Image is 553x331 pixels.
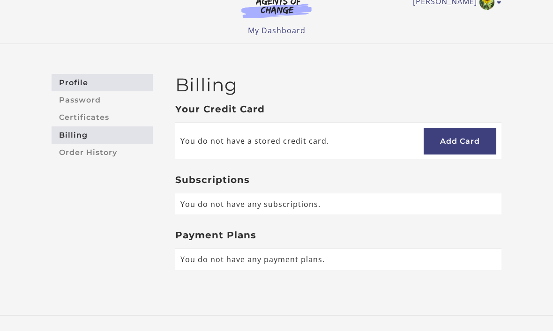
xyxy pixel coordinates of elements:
a: My Dashboard [248,25,306,36]
h3: Your Credit Card [175,103,501,115]
h2: Billing [175,74,501,96]
td: You do not have a stored credit card. [175,122,393,159]
td: You do not have any subscriptions. [175,193,501,215]
td: You do not have any payment plans. [175,249,501,270]
a: Order History [52,144,153,161]
a: Password [52,91,153,109]
h3: Subscriptions [175,174,501,185]
a: Certificates [52,109,153,126]
h3: Payment Plans [175,229,501,241]
a: Add Card [424,128,496,154]
a: Profile [52,74,153,91]
a: Billing [52,126,153,144]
